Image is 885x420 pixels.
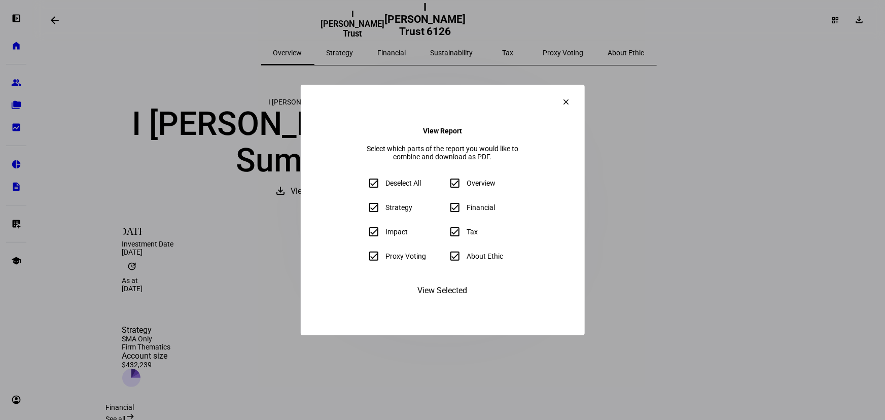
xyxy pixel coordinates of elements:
div: Strategy [386,203,413,212]
div: Overview [467,179,496,187]
div: Proxy Voting [386,252,427,260]
span: View Selected [418,278,468,303]
button: View Selected [404,278,482,303]
div: Impact [386,228,408,236]
mat-icon: clear [562,97,571,107]
div: Deselect All [386,179,421,187]
div: About Ethic [467,252,504,260]
div: Tax [467,228,478,236]
div: Financial [467,203,495,212]
div: Select which parts of the report you would like to combine and download as PDF. [362,145,524,161]
h4: View Report [423,127,462,135]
